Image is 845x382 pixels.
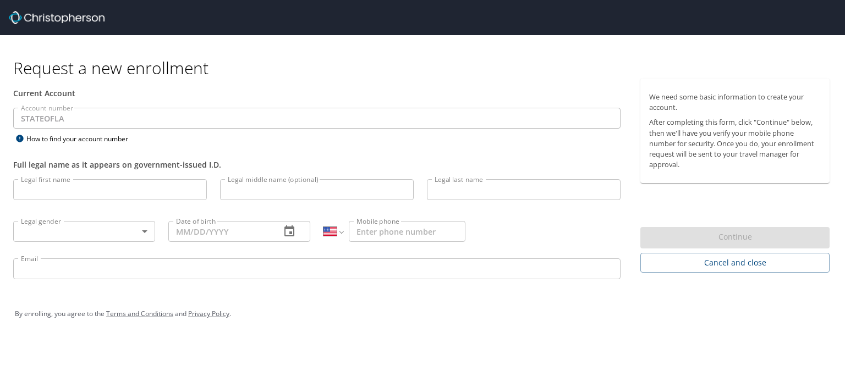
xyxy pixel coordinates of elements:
div: How to find your account number [13,132,151,146]
p: After completing this form, click "Continue" below, then we'll have you verify your mobile phone ... [649,117,821,170]
div: ​ [13,221,155,242]
a: Terms and Conditions [106,309,173,318]
span: Cancel and close [649,256,821,270]
h1: Request a new enrollment [13,57,838,79]
input: MM/DD/YYYY [168,221,272,242]
div: By enrolling, you agree to the and . [15,300,830,328]
div: Current Account [13,87,621,99]
img: cbt logo [9,11,105,24]
button: Cancel and close [640,253,830,273]
p: We need some basic information to create your account. [649,92,821,113]
a: Privacy Policy [188,309,229,318]
div: Full legal name as it appears on government-issued I.D. [13,159,621,170]
input: Enter phone number [349,221,465,242]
